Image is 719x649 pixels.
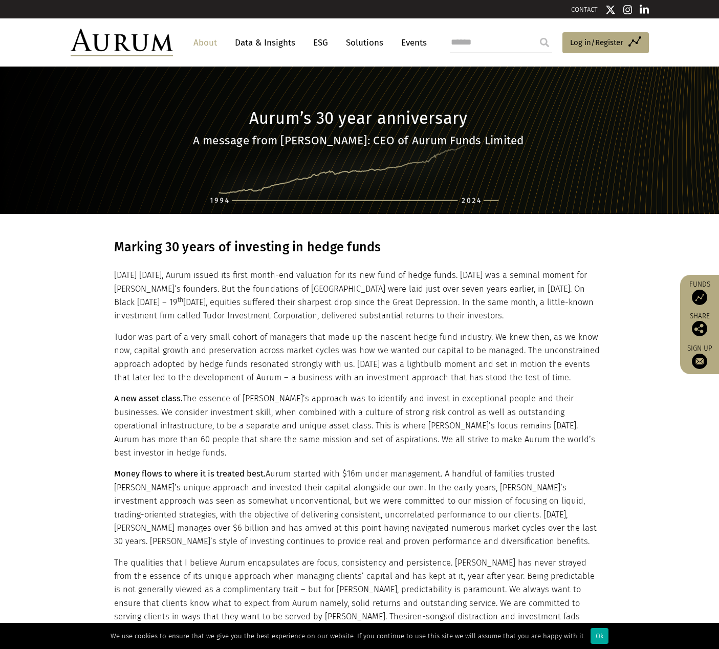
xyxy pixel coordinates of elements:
div: Share [685,313,714,336]
img: Twitter icon [605,5,616,15]
a: Sign up [685,344,714,369]
strong: A new asset class. [114,394,183,403]
span: siren-songs [403,612,448,621]
a: Events [396,33,427,52]
a: CONTACT [571,6,598,13]
a: ESG [308,33,333,52]
div: Ok [591,628,608,644]
input: Submit [534,32,555,53]
img: Linkedin icon [640,5,649,15]
img: Share this post [692,321,707,336]
a: Log in/Register [562,32,649,54]
a: About [188,33,222,52]
a: Solutions [341,33,388,52]
p: The essence of [PERSON_NAME]’s approach was to identify and invest in exceptional people and thei... [114,392,603,460]
h3: Marking 30 years of investing in hedge funds [114,240,603,263]
a: Data & Insights [230,33,300,52]
a: Funds [685,280,714,305]
strong: A message from [PERSON_NAME]: CEO of Aurum Funds Limited [193,134,524,147]
img: Access Funds [692,290,707,305]
p: Tudor was part of a very small cohort of managers that made up the nascent hedge fund industry. W... [114,331,603,385]
img: Instagram icon [623,5,633,15]
p: Aurum started with $16m under management. A handful of families trusted [PERSON_NAME]’s unique ap... [114,467,603,548]
h1: Aurum’s 30 year anniversary [114,109,603,128]
img: Sign up to our newsletter [692,354,707,369]
sup: th [178,296,183,304]
img: Aurum [71,29,173,56]
p: [DATE] [DATE], Aurum issued its first month-end valuation for its new fund of hedge funds. [DATE]... [114,269,603,323]
span: Log in/Register [570,36,623,49]
strong: Money flows to where it is treated best. [114,469,266,479]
